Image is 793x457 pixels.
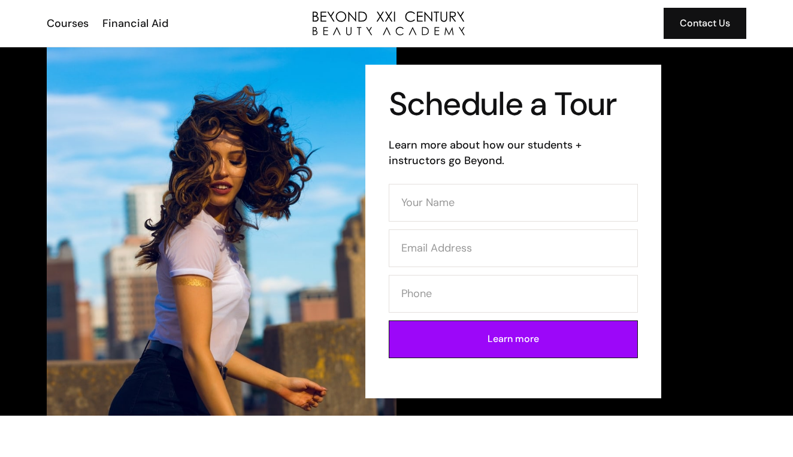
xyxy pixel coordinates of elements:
[389,275,638,313] input: Phone
[680,16,730,31] div: Contact Us
[389,184,638,222] input: Your Name
[389,320,638,358] input: Learn more
[389,88,638,120] h1: Schedule a Tour
[389,184,638,366] form: Contact Form
[389,137,638,168] h6: Learn more about how our students + instructors go Beyond.
[313,11,465,35] a: home
[102,16,168,31] div: Financial Aid
[39,16,95,31] a: Courses
[664,8,746,39] a: Contact Us
[47,47,396,416] img: beauty school student
[95,16,174,31] a: Financial Aid
[389,229,638,267] input: Email Address
[47,16,89,31] div: Courses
